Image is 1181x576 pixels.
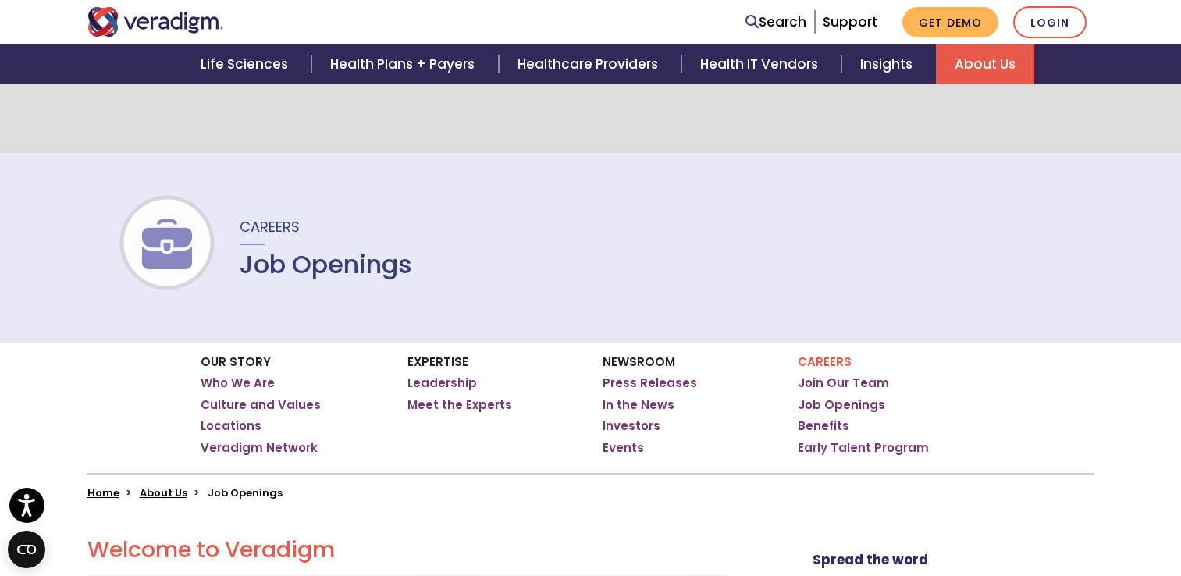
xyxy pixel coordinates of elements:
[87,7,224,37] img: Veradigm logo
[902,7,998,37] a: Get Demo
[798,397,885,413] a: Job Openings
[603,418,660,434] a: Investors
[798,440,929,456] a: Early Talent Program
[603,375,697,391] a: Press Releases
[745,12,806,33] a: Search
[603,440,644,456] a: Events
[87,485,119,500] a: Home
[603,397,674,413] a: In the News
[201,375,275,391] a: Who We Are
[87,537,725,564] h2: Welcome to Veradigm
[499,44,681,84] a: Healthcare Providers
[201,397,321,413] a: Culture and Values
[140,485,187,500] a: About Us
[681,44,841,84] a: Health IT Vendors
[407,375,477,391] a: Leadership
[182,44,311,84] a: Life Sciences
[8,531,45,568] button: Open CMP widget
[823,12,877,31] a: Support
[936,44,1034,84] a: About Us
[240,250,412,279] h1: Job Openings
[813,550,928,569] strong: Spread the word
[311,44,498,84] a: Health Plans + Payers
[201,418,261,434] a: Locations
[798,418,849,434] a: Benefits
[240,217,300,236] span: Careers
[1013,6,1087,38] a: Login
[407,397,512,413] a: Meet the Experts
[201,440,318,456] a: Veradigm Network
[798,375,889,391] a: Join Our Team
[841,44,936,84] a: Insights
